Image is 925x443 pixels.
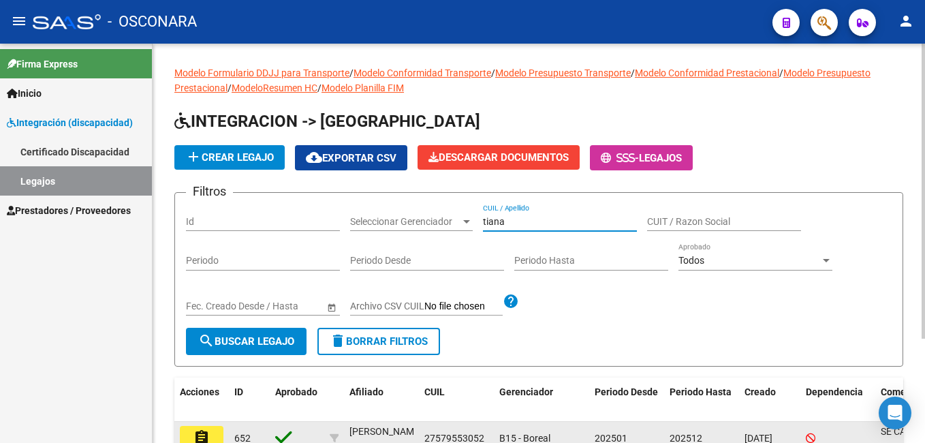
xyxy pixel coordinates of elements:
[185,149,202,165] mat-icon: add
[330,335,428,348] span: Borrar Filtros
[306,149,322,166] mat-icon: cloud_download
[322,82,404,93] a: Modelo Planilla FIM
[590,145,693,170] button: -Legajos
[270,378,324,423] datatable-header-cell: Aprobado
[174,112,480,131] span: INTEGRACION -> [GEOGRAPHIC_DATA]
[295,145,407,170] button: Exportar CSV
[7,203,131,218] span: Prestadores / Proveedores
[7,86,42,101] span: Inicio
[349,386,383,397] span: Afiliado
[424,386,445,397] span: CUIL
[306,152,396,164] span: Exportar CSV
[739,378,800,423] datatable-header-cell: Creado
[495,67,631,78] a: Modelo Presupuesto Transporte
[499,386,553,397] span: Gerenciador
[344,378,419,423] datatable-header-cell: Afiliado
[494,378,589,423] datatable-header-cell: Gerenciador
[317,328,440,355] button: Borrar Filtros
[275,386,317,397] span: Aprobado
[418,145,580,170] button: Descargar Documentos
[354,67,491,78] a: Modelo Conformidad Transporte
[198,333,215,349] mat-icon: search
[428,151,569,164] span: Descargar Documentos
[7,57,78,72] span: Firma Express
[350,301,424,311] span: Archivo CSV CUIL
[180,386,219,397] span: Acciones
[800,378,875,423] datatable-header-cell: Dependencia
[639,152,682,164] span: Legajos
[595,386,658,397] span: Periodo Desde
[898,13,914,29] mat-icon: person
[503,293,519,309] mat-icon: help
[229,378,270,423] datatable-header-cell: ID
[186,182,233,201] h3: Filtros
[806,386,863,397] span: Dependencia
[350,216,460,228] span: Seleccionar Gerenciador
[185,151,274,164] span: Crear Legajo
[744,386,776,397] span: Creado
[234,386,243,397] span: ID
[198,335,294,348] span: Buscar Legajo
[419,378,494,423] datatable-header-cell: CUIL
[601,152,639,164] span: -
[678,255,704,266] span: Todos
[174,145,285,170] button: Crear Legajo
[879,397,911,429] div: Open Intercom Messenger
[174,67,349,78] a: Modelo Formulario DDJJ para Transporte
[635,67,779,78] a: Modelo Conformidad Prestacional
[324,300,339,314] button: Open calendar
[186,328,307,355] button: Buscar Legajo
[330,333,346,349] mat-icon: delete
[11,13,27,29] mat-icon: menu
[424,301,503,313] input: Archivo CSV CUIL
[247,301,314,312] input: Fecha fin
[664,378,739,423] datatable-header-cell: Periodo Hasta
[589,378,664,423] datatable-header-cell: Periodo Desde
[174,378,229,423] datatable-header-cell: Acciones
[186,301,236,312] input: Fecha inicio
[7,115,133,130] span: Integración (discapacidad)
[670,386,732,397] span: Periodo Hasta
[108,7,197,37] span: - OSCONARA
[232,82,317,93] a: ModeloResumen HC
